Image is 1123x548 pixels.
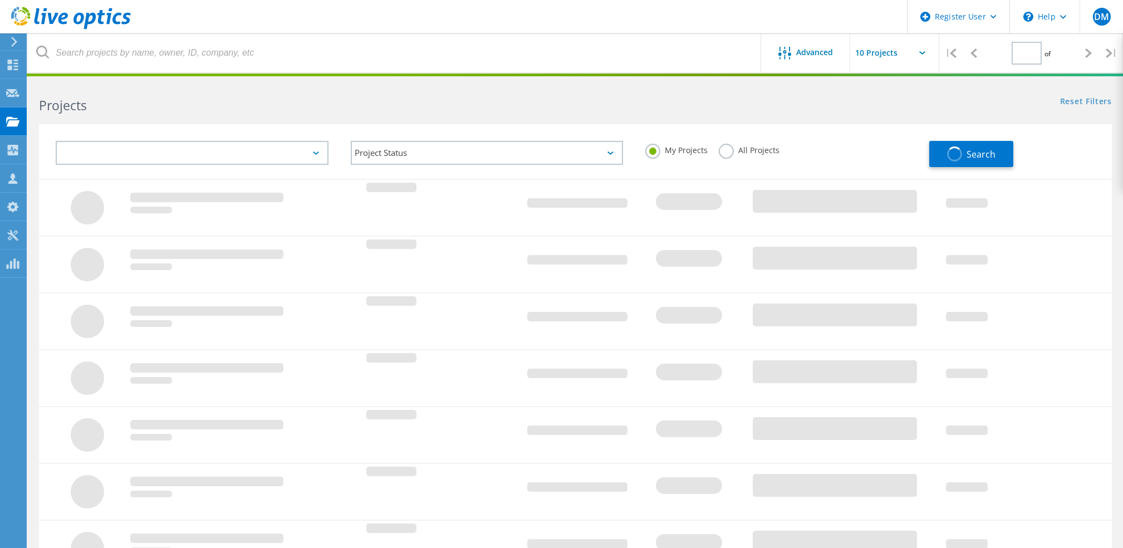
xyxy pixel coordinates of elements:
button: Search [929,141,1013,167]
input: Search projects by name, owner, ID, company, etc [28,33,762,72]
label: My Projects [645,144,708,154]
a: Live Optics Dashboard [11,23,131,31]
b: Projects [39,96,87,114]
label: All Projects [719,144,779,154]
span: of [1044,49,1051,58]
div: Project Status [351,141,624,165]
span: DM [1094,12,1109,21]
span: Advanced [797,48,833,56]
div: | [939,33,962,73]
div: | [1100,33,1123,73]
svg: \n [1023,12,1033,22]
span: Search [967,148,996,160]
a: Reset Filters [1060,97,1112,107]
